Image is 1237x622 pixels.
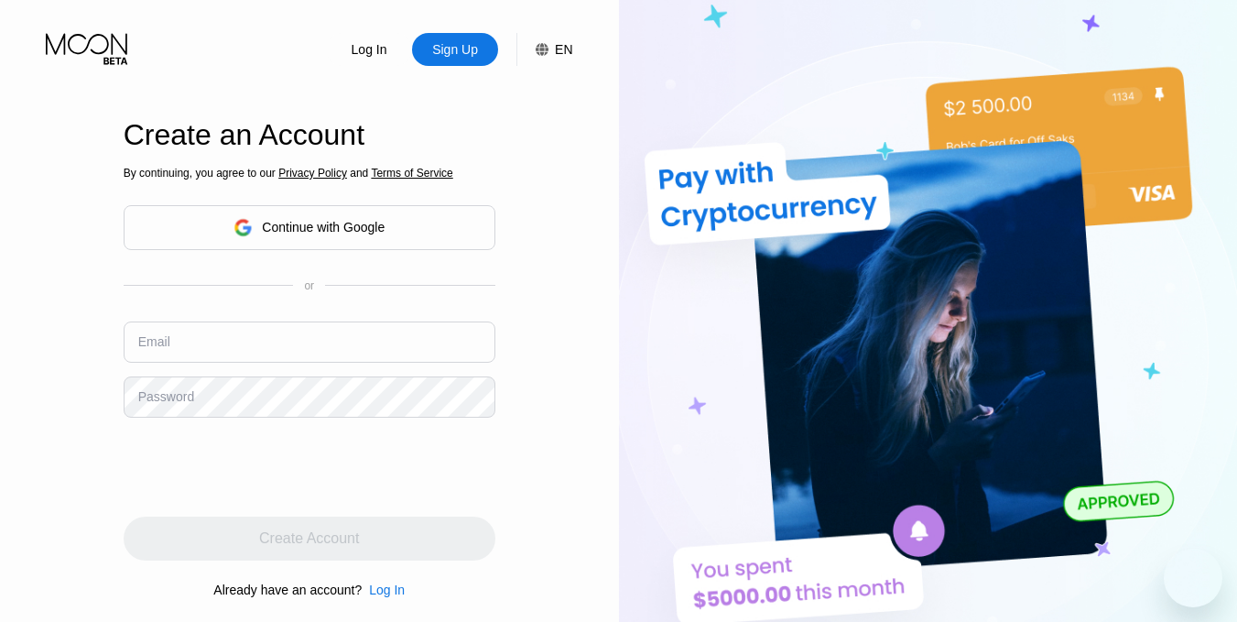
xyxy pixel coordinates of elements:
[362,583,405,597] div: Log In
[430,40,480,59] div: Sign Up
[124,118,495,152] div: Create an Account
[326,33,412,66] div: Log In
[350,40,389,59] div: Log In
[124,167,495,180] div: By continuing, you agree to our
[555,42,572,57] div: EN
[278,167,347,180] span: Privacy Policy
[304,279,314,292] div: or
[412,33,498,66] div: Sign Up
[138,389,194,404] div: Password
[138,334,170,349] div: Email
[347,167,372,180] span: and
[124,205,495,250] div: Continue with Google
[371,167,452,180] span: Terms of Service
[516,33,572,66] div: EN
[124,431,402,503] iframe: reCAPTCHA
[369,583,405,597] div: Log In
[262,220,385,235] div: Continue with Google
[1164,549,1222,607] iframe: Button to launch messaging window
[213,583,362,597] div: Already have an account?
